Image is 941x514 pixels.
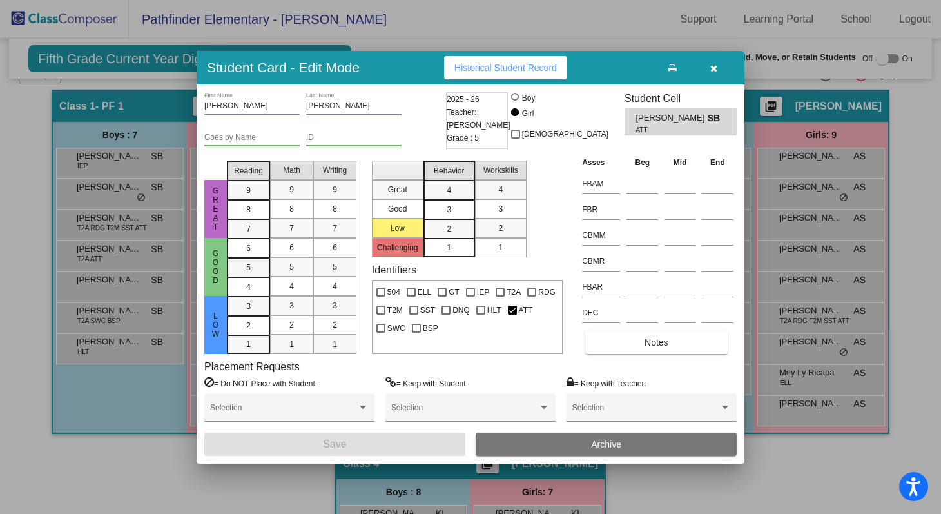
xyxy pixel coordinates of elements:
[434,165,464,177] span: Behavior
[333,339,337,350] span: 1
[333,281,337,292] span: 4
[487,302,501,318] span: HLT
[210,186,222,232] span: Great
[204,377,317,390] label: = Do NOT Place with Student:
[423,321,438,336] span: BSP
[447,93,480,106] span: 2025 - 26
[582,252,620,271] input: assessment
[333,222,337,234] span: 7
[385,377,468,390] label: = Keep with Student:
[333,319,337,331] span: 2
[246,184,251,196] span: 9
[498,222,503,234] span: 2
[289,184,294,195] span: 9
[579,155,623,170] th: Asses
[289,242,294,253] span: 6
[234,165,263,177] span: Reading
[567,377,646,390] label: = Keep with Teacher:
[323,164,347,176] span: Writing
[623,155,661,170] th: Beg
[246,262,251,273] span: 5
[333,203,337,215] span: 8
[625,92,737,104] h3: Student Cell
[447,204,451,215] span: 3
[447,223,451,235] span: 2
[447,184,451,196] span: 4
[323,439,346,450] span: Save
[585,331,727,354] button: Notes
[507,284,521,300] span: T2A
[246,242,251,254] span: 6
[582,174,620,193] input: assessment
[519,302,533,318] span: ATT
[283,164,300,176] span: Math
[449,284,460,300] span: GT
[204,133,300,143] input: goes by name
[210,249,222,285] span: Good
[452,302,470,318] span: DNQ
[476,433,737,456] button: Archive
[635,112,707,125] span: [PERSON_NAME]
[289,281,294,292] span: 4
[289,339,294,350] span: 1
[645,337,668,348] span: Notes
[498,184,503,195] span: 4
[420,302,435,318] span: SST
[333,261,337,273] span: 5
[372,264,416,276] label: Identifiers
[699,155,737,170] th: End
[591,439,621,450] span: Archive
[521,108,534,119] div: Girl
[246,223,251,235] span: 7
[210,311,222,339] span: Low
[204,361,300,373] label: Placement Requests
[246,281,251,293] span: 4
[387,284,400,300] span: 504
[661,155,699,170] th: Mid
[333,184,337,195] span: 9
[207,59,360,75] h3: Student Card - Edit Mode
[204,433,465,456] button: Save
[246,339,251,350] span: 1
[246,320,251,331] span: 2
[582,277,620,297] input: assessment
[447,242,451,253] span: 1
[387,321,405,336] span: SWC
[708,112,726,125] span: SB
[521,92,536,104] div: Boy
[289,203,294,215] span: 8
[483,164,518,176] span: Workskills
[447,132,479,144] span: Grade : 5
[447,106,510,132] span: Teacher: [PERSON_NAME]
[635,125,698,135] span: ATT
[289,261,294,273] span: 5
[522,126,608,142] span: [DEMOGRAPHIC_DATA]
[333,242,337,253] span: 6
[246,204,251,215] span: 8
[498,203,503,215] span: 3
[289,300,294,311] span: 3
[454,63,557,73] span: Historical Student Record
[289,319,294,331] span: 2
[538,284,556,300] span: RDG
[444,56,567,79] button: Historical Student Record
[582,303,620,322] input: assessment
[582,226,620,245] input: assessment
[477,284,489,300] span: IEP
[333,300,337,311] span: 3
[498,242,503,253] span: 1
[582,200,620,219] input: assessment
[387,302,403,318] span: T2M
[246,301,251,312] span: 3
[418,284,431,300] span: ELL
[289,222,294,234] span: 7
